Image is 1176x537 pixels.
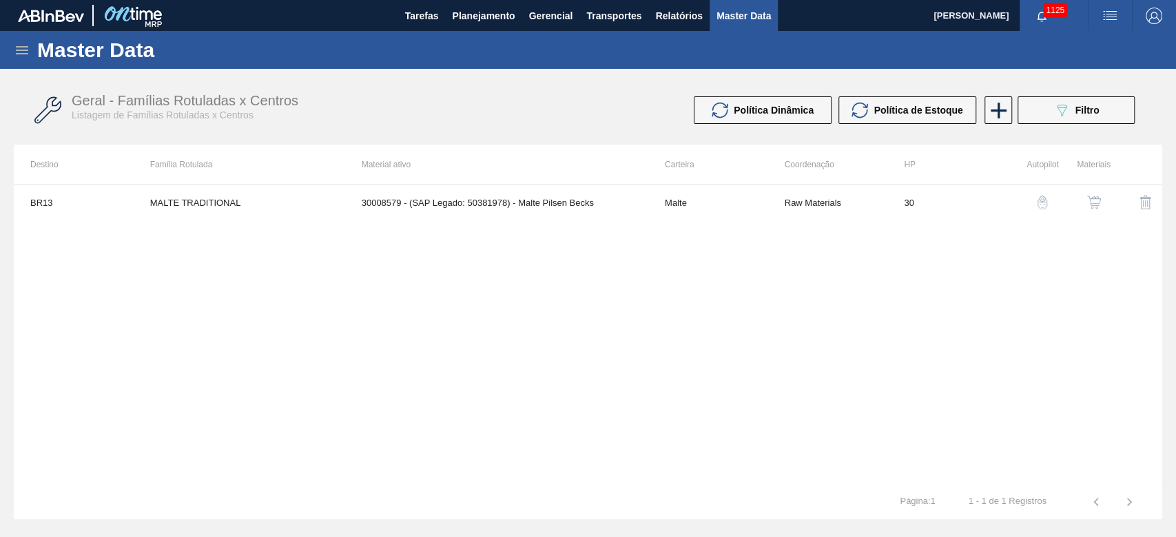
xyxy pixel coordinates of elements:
[1014,186,1059,219] div: Configuração Auto Pilot
[838,96,976,124] button: Política de Estoque
[1137,194,1154,211] img: delete-icon
[648,185,768,220] td: Malte
[72,109,254,120] span: Listagem de Famílias Rotuladas x Centros
[883,485,951,507] td: Página : 1
[1075,105,1100,116] span: Filtro
[1117,186,1162,219] div: Excluir Família Rotulada X Centro
[887,185,1007,220] td: 30
[768,145,888,185] th: Coordenação
[768,185,888,220] td: Raw Materials
[694,96,838,124] div: Atualizar Política Dinâmica
[18,10,84,22] img: TNhmsLtSVTkK8tSr43FrP2fwEKptu5GPRR3wAAAABJRU5ErkJggg==
[1035,196,1049,209] img: auto-pilot-icon
[1018,96,1135,124] button: Filtro
[983,96,1011,124] div: Nova Família Rotulada x Centro
[529,8,573,24] span: Gerencial
[1026,186,1059,219] button: auto-pilot-icon
[694,96,832,124] button: Política Dinâmica
[1066,186,1111,219] div: Ver Materiais
[1102,8,1118,24] img: userActions
[874,105,962,116] span: Política de Estoque
[1011,96,1142,124] div: Filtrar Família Rotulada x Centro
[405,8,439,24] span: Tarefas
[734,105,814,116] span: Política Dinâmica
[72,93,298,108] span: Geral - Famílias Rotuladas x Centros
[887,145,1007,185] th: HP
[1043,3,1067,18] span: 1125
[1077,186,1111,219] button: shopping-cart-icon
[134,145,345,185] th: Família Rotulada
[345,185,648,220] td: 30008579 - (SAP Legado: 50381978) - Malte Pilsen Becks
[14,145,134,185] th: Destino
[134,185,345,220] td: MALTE TRADITIONAL
[1087,196,1101,209] img: shopping-cart-icon
[345,145,648,185] th: Material ativo
[716,8,771,24] span: Master Data
[648,145,768,185] th: Carteira
[838,96,983,124] div: Atualizar Política de Estoque em Massa
[1007,145,1059,185] th: Autopilot
[37,42,282,58] h1: Master Data
[1059,145,1111,185] th: Materiais
[1020,6,1064,25] button: Notificações
[14,185,134,220] td: BR13
[586,8,641,24] span: Transportes
[1146,8,1162,24] img: Logout
[952,485,1063,507] td: 1 - 1 de 1 Registros
[452,8,515,24] span: Planejamento
[1129,186,1162,219] button: delete-icon
[655,8,702,24] span: Relatórios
